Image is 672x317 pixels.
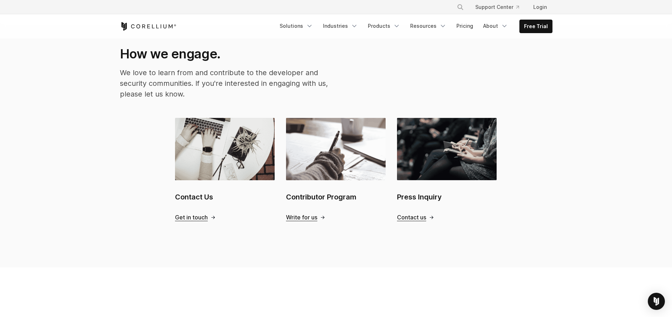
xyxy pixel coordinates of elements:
a: Pricing [452,20,477,32]
h2: Press Inquiry [397,192,497,202]
a: Free Trial [520,20,552,33]
a: Contact Us Contact Us Get in touch [175,118,275,221]
a: Resources [406,20,451,32]
span: Contact us [397,214,426,221]
div: Open Intercom Messenger [648,293,665,310]
img: Press Inquiry [397,118,497,180]
a: Support Center [470,1,525,14]
h2: How we engage. [120,46,329,62]
button: Search [454,1,467,14]
a: Press Inquiry Press Inquiry Contact us [397,118,497,221]
span: Write for us [286,214,317,221]
a: Corellium Home [120,22,176,31]
a: Industries [319,20,362,32]
a: Login [528,1,552,14]
h2: Contributor Program [286,192,386,202]
img: Contact Us [175,118,275,180]
a: Contributor Program Contributor Program Write for us [286,118,386,221]
span: Get in touch [175,214,208,221]
a: Solutions [275,20,317,32]
div: Navigation Menu [275,20,552,33]
div: Navigation Menu [448,1,552,14]
a: Products [364,20,404,32]
p: We love to learn from and contribute to the developer and security communities. If you're interes... [120,67,329,99]
h2: Contact Us [175,192,275,202]
a: About [479,20,512,32]
img: Contributor Program [286,118,386,180]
